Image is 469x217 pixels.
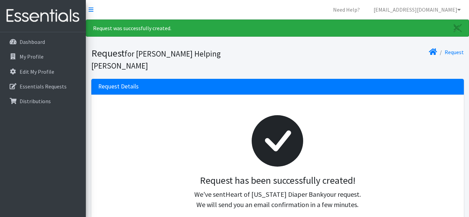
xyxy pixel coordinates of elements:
div: Request was successfully created. [86,20,469,37]
a: My Profile [3,50,83,63]
p: Dashboard [20,38,45,45]
span: Heart of [US_STATE] Diaper Bank [226,190,323,198]
a: Close [447,20,469,36]
a: Distributions [3,94,83,108]
a: Need Help? [328,3,365,16]
img: HumanEssentials [3,4,83,27]
p: Edit My Profile [20,68,54,75]
h3: Request Details [98,83,139,90]
h1: Request [91,47,275,71]
p: Essentials Requests [20,83,67,90]
a: Dashboard [3,35,83,49]
a: Edit My Profile [3,65,83,79]
p: My Profile [20,53,44,60]
h3: Request has been successfully created! [104,175,451,186]
a: Request [445,49,464,56]
p: Distributions [20,98,51,105]
p: We've sent your request. We will send you an email confirmation in a few minutes. [104,189,451,210]
a: [EMAIL_ADDRESS][DOMAIN_NAME] [368,3,466,16]
small: for [PERSON_NAME] Helping [PERSON_NAME] [91,49,221,71]
a: Essentials Requests [3,80,83,93]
